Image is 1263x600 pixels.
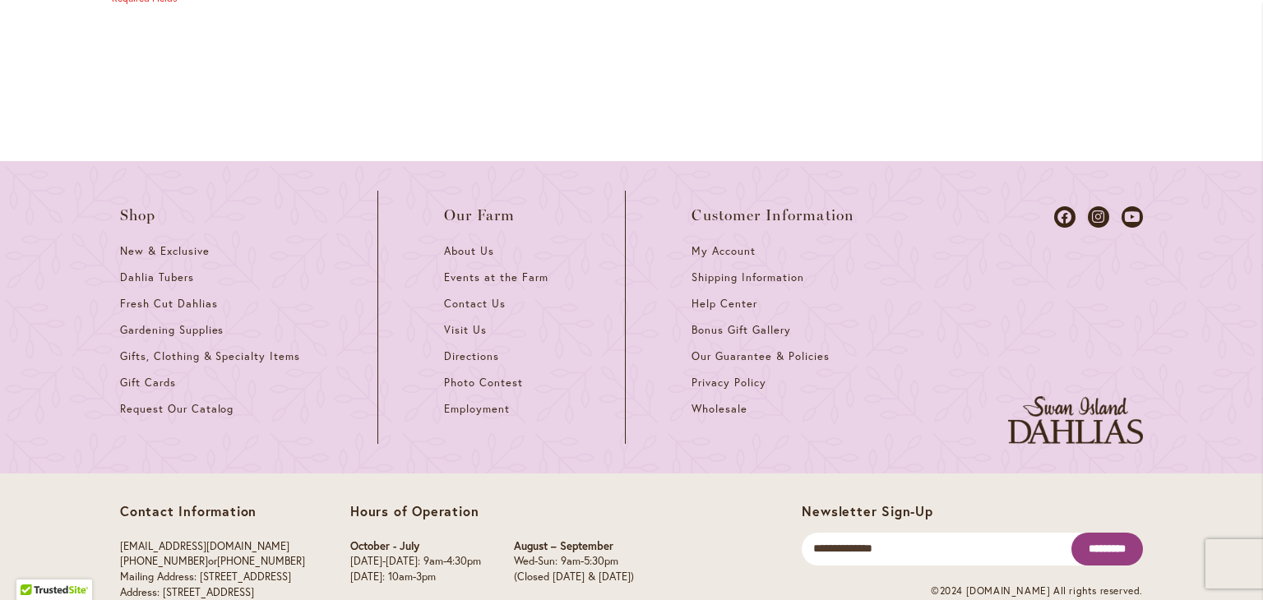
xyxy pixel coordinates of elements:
[120,554,208,568] a: [PHONE_NUMBER]
[444,207,515,224] span: Our Farm
[120,539,289,553] a: [EMAIL_ADDRESS][DOMAIN_NAME]
[692,323,790,337] span: Bonus Gift Gallery
[444,402,510,416] span: Employment
[120,539,305,600] p: or Mailing Address: [STREET_ADDRESS] Address: [STREET_ADDRESS]
[120,402,234,416] span: Request Our Catalog
[1088,206,1109,228] a: Dahlias on Instagram
[444,376,523,390] span: Photo Contest
[120,349,300,363] span: Gifts, Clothing & Specialty Items
[692,244,756,258] span: My Account
[350,539,481,555] p: October - July
[514,554,634,570] p: Wed-Sun: 9am-5:30pm
[350,570,481,585] p: [DATE]: 10am-3pm
[692,207,854,224] span: Customer Information
[692,402,747,416] span: Wholesale
[514,539,634,555] p: August – September
[120,376,176,390] span: Gift Cards
[120,244,210,258] span: New & Exclusive
[444,349,499,363] span: Directions
[350,503,634,519] p: Hours of Operation
[444,270,548,284] span: Events at the Farm
[444,297,506,311] span: Contact Us
[120,297,218,311] span: Fresh Cut Dahlias
[350,554,481,570] p: [DATE]-[DATE]: 9am-4:30pm
[120,207,156,224] span: Shop
[444,244,494,258] span: About Us
[692,297,757,311] span: Help Center
[692,376,766,390] span: Privacy Policy
[444,323,487,337] span: Visit Us
[1054,206,1076,228] a: Dahlias on Facebook
[12,542,58,588] iframe: Launch Accessibility Center
[514,570,634,585] p: (Closed [DATE] & [DATE])
[217,554,305,568] a: [PHONE_NUMBER]
[120,503,305,519] p: Contact Information
[692,270,803,284] span: Shipping Information
[931,584,1143,597] span: ©2024 [DOMAIN_NAME] All rights reserved.
[1122,206,1143,228] a: Dahlias on Youtube
[802,502,932,519] span: Newsletter Sign-Up
[120,323,224,337] span: Gardening Supplies
[692,349,829,363] span: Our Guarantee & Policies
[120,270,194,284] span: Dahlia Tubers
